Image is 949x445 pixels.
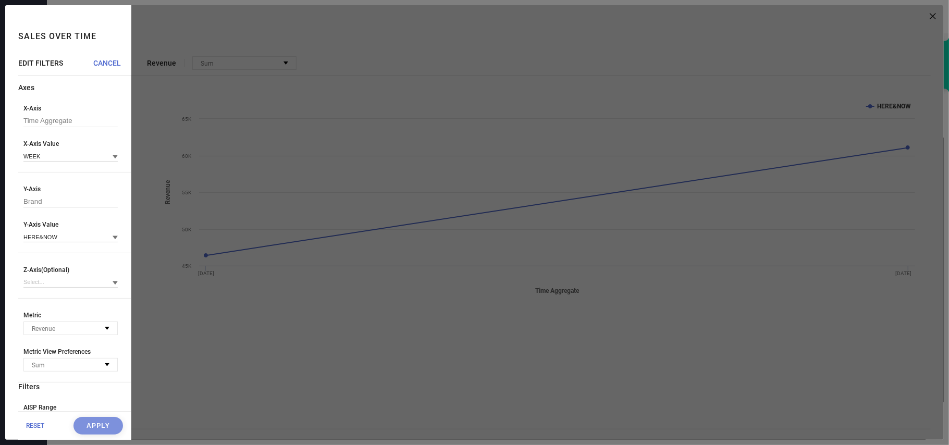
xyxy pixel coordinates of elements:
[26,422,44,429] span: RESET
[23,186,118,193] span: Y-Axis
[23,348,118,355] span: Metric View Preferences
[18,59,63,67] span: EDIT FILTERS
[93,59,121,67] span: CANCEL
[23,404,118,411] span: AISP Range
[18,382,131,391] div: Filters
[18,31,96,41] h1: Sales over time
[23,105,118,112] span: X-Axis
[32,325,55,332] span: Revenue
[18,83,131,92] div: Axes
[23,140,118,147] span: X-Axis Value
[23,277,118,288] input: Select...
[23,221,118,228] span: Y-Axis Value
[23,312,118,319] span: Metric
[32,362,45,369] span: Sum
[23,266,118,274] span: Z-Axis(Optional)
